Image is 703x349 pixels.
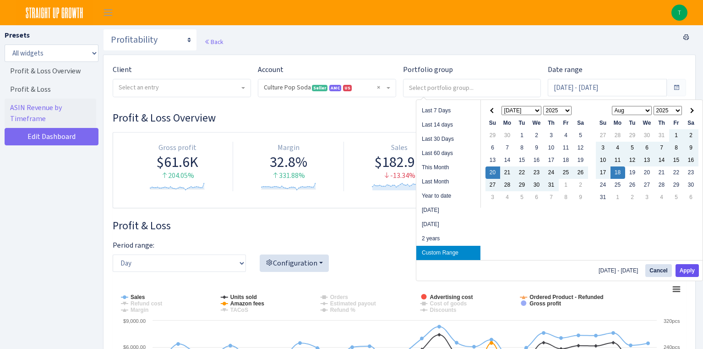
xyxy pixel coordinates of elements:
[529,294,603,300] tspan: Ordered Product - Refunded
[669,179,684,191] td: 29
[596,117,610,129] th: Su
[610,191,625,204] td: 1
[113,64,132,75] label: Client
[654,154,669,166] td: 14
[260,255,329,272] button: Configuration
[529,117,544,129] th: We
[500,117,515,129] th: Mo
[596,142,610,154] td: 3
[485,179,500,191] td: 27
[544,154,559,166] td: 17
[5,99,96,128] a: ASIN Revenue by Timeframe
[416,203,480,217] li: [DATE]
[559,142,573,154] td: 11
[625,129,640,142] td: 29
[485,191,500,204] td: 3
[348,171,451,181] div: -13.34%
[654,179,669,191] td: 28
[625,154,640,166] td: 12
[500,154,515,166] td: 14
[544,191,559,204] td: 7
[113,240,154,251] label: Period range:
[669,154,684,166] td: 15
[485,117,500,129] th: Su
[416,217,480,232] li: [DATE]
[625,191,640,204] td: 2
[671,5,687,21] img: Tom First
[573,142,588,154] td: 12
[625,179,640,191] td: 26
[237,171,340,181] div: 331.88%
[645,264,671,277] button: Cancel
[654,129,669,142] td: 31
[559,166,573,179] td: 25
[403,79,541,96] input: Select portfolio group...
[500,142,515,154] td: 7
[416,118,480,132] li: Last 14 days
[559,117,573,129] th: Fr
[330,294,349,300] tspan: Orders
[548,64,583,75] label: Date range
[230,307,248,313] tspan: TACoS
[573,154,588,166] td: 19
[654,191,669,204] td: 4
[573,166,588,179] td: 26
[529,142,544,154] td: 9
[640,117,654,129] th: We
[500,179,515,191] td: 28
[573,117,588,129] th: Sa
[126,171,229,181] div: 204.05%
[123,318,146,324] text: $9,000.00
[544,117,559,129] th: Th
[430,307,456,313] tspan: Discounts
[610,166,625,179] td: 18
[416,132,480,146] li: Last 30 Days
[312,85,327,91] span: Seller
[625,166,640,179] td: 19
[113,111,686,125] h3: Widget #30
[640,191,654,204] td: 3
[544,129,559,142] td: 3
[544,179,559,191] td: 31
[610,154,625,166] td: 11
[377,83,380,92] span: Remove all items
[654,166,669,179] td: 21
[559,179,573,191] td: 1
[573,179,588,191] td: 2
[485,166,500,179] td: 20
[573,129,588,142] td: 5
[515,179,529,191] td: 29
[596,129,610,142] td: 27
[676,264,699,277] button: Apply
[640,142,654,154] td: 6
[544,142,559,154] td: 10
[529,300,561,307] tspan: Gross profit
[258,64,283,75] label: Account
[684,154,698,166] td: 16
[329,85,341,91] span: AMC
[343,85,352,91] span: US
[671,5,687,21] a: T
[430,300,467,307] tspan: Cost of goods
[416,232,480,246] li: 2 years
[684,191,698,204] td: 6
[684,142,698,154] td: 9
[500,129,515,142] td: 30
[348,153,451,171] div: $182.9K
[684,166,698,179] td: 23
[416,104,480,118] li: Last 7 Days
[131,307,148,313] tspan: Margin
[515,129,529,142] td: 1
[416,246,480,260] li: Custom Range
[559,191,573,204] td: 8
[264,83,385,92] span: Culture Pop Soda <span class="badge badge-success">Seller</span><span class="badge badge-primary"...
[599,268,642,273] span: [DATE] - [DATE]
[596,154,610,166] td: 10
[485,142,500,154] td: 6
[559,154,573,166] td: 18
[515,117,529,129] th: Tu
[610,117,625,129] th: Mo
[529,166,544,179] td: 23
[126,153,229,171] div: $61.6K
[5,30,30,41] label: Presets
